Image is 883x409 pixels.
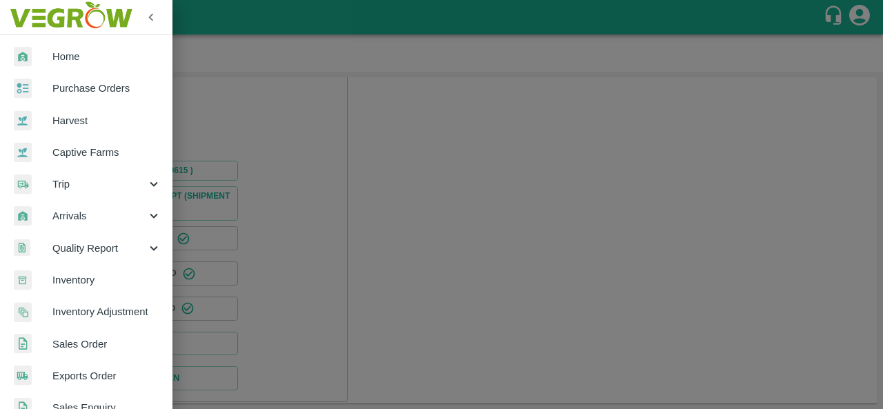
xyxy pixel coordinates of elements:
span: Home [52,49,161,64]
span: Inventory [52,272,161,288]
span: Purchase Orders [52,81,161,96]
span: Arrivals [52,208,146,223]
img: sales [14,334,32,354]
img: whArrival [14,47,32,67]
img: inventory [14,302,32,322]
img: reciept [14,79,32,99]
span: Quality Report [52,241,146,256]
img: harvest [14,110,32,131]
span: Sales Order [52,337,161,352]
span: Inventory Adjustment [52,304,161,319]
img: harvest [14,142,32,163]
img: shipments [14,366,32,386]
img: whInventory [14,270,32,290]
span: Trip [52,177,146,192]
img: whArrival [14,206,32,226]
img: qualityReport [14,239,30,257]
span: Captive Farms [52,145,161,160]
span: Harvest [52,113,161,128]
span: Exports Order [52,368,161,383]
img: delivery [14,174,32,194]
